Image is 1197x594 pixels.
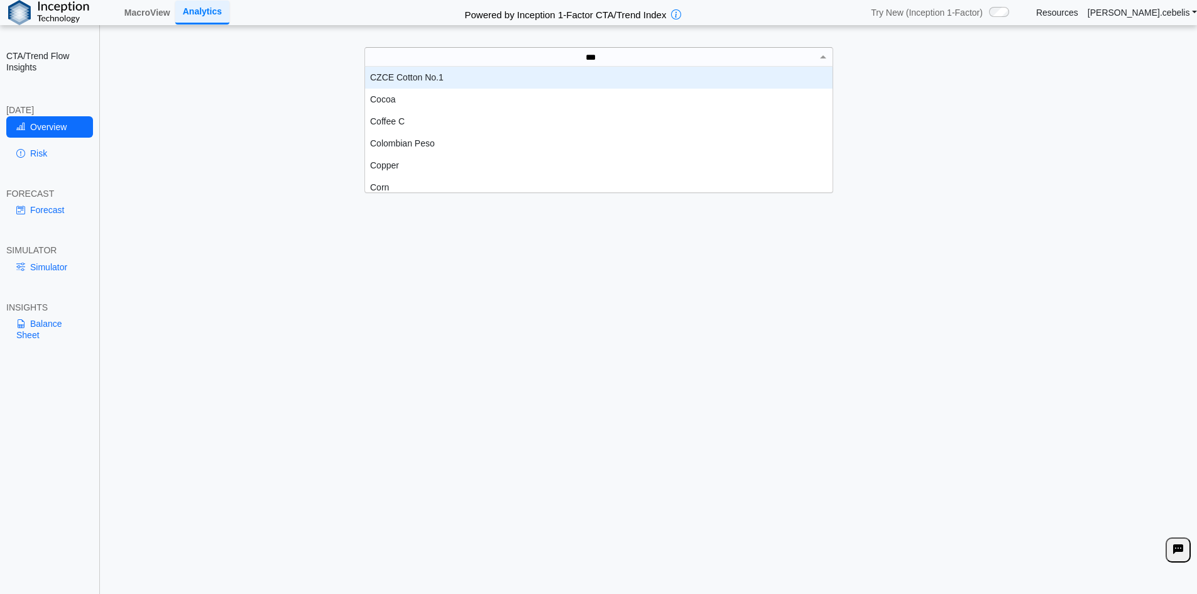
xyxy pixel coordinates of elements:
a: Analytics [175,1,229,24]
h3: Please Select an Asset to Start [104,146,1194,158]
div: FORECAST [6,188,93,199]
div: Corn [365,177,833,199]
a: Balance Sheet [6,313,93,346]
a: Risk [6,143,93,164]
a: MacroView [119,2,175,23]
div: CZCE Cotton No.1 [365,67,833,89]
div: SIMULATOR [6,245,93,256]
a: Forecast [6,199,93,221]
div: [DATE] [6,104,93,116]
h2: Powered by Inception 1-Factor CTA/Trend Index [459,4,671,21]
span: Try New (Inception 1-Factor) [871,7,983,18]
div: grid [365,67,833,192]
h5: Positioning data updated at previous day close; Price and Flow estimates updated intraday (15-min... [106,99,1191,107]
h2: CTA/Trend Flow Insights [6,50,93,73]
div: Coffee C [365,111,833,133]
div: Cocoa [365,89,833,111]
div: Colombian Peso [365,133,833,155]
a: Simulator [6,256,93,278]
a: Resources [1036,7,1078,18]
div: Copper [365,155,833,177]
a: Overview [6,116,93,138]
a: [PERSON_NAME].cebelis [1088,7,1197,18]
div: INSIGHTS [6,302,93,313]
